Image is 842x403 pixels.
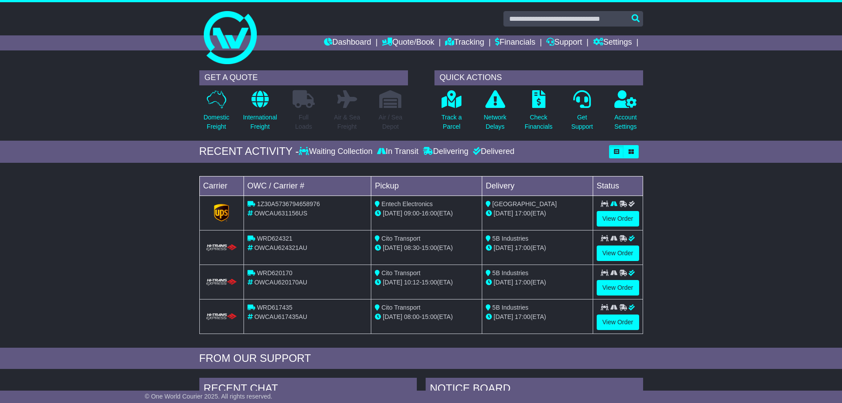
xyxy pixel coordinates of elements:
[494,313,513,320] span: [DATE]
[205,244,238,252] img: HiTrans.png
[199,352,643,365] div: FROM OUR SUPPORT
[383,210,402,217] span: [DATE]
[381,269,420,276] span: Cito Transport
[243,113,277,131] p: International Freight
[494,279,513,286] span: [DATE]
[486,243,589,253] div: (ETA)
[492,304,529,311] span: 5B Industries
[404,210,419,217] span: 09:00
[243,90,278,136] a: InternationalFreight
[495,35,535,50] a: Financials
[257,200,320,207] span: 1Z30A5736794658976
[445,35,484,50] a: Tracking
[515,244,530,251] span: 17:00
[324,35,371,50] a: Dashboard
[492,200,557,207] span: [GEOGRAPHIC_DATA]
[442,113,462,131] p: Track a Parcel
[371,176,482,196] td: Pickup
[434,70,643,85] div: QUICK ACTIONS
[486,209,589,218] div: (ETA)
[254,279,307,286] span: OWCAU620170AU
[422,244,437,251] span: 15:00
[515,313,530,320] span: 17:00
[205,278,238,287] img: HiTrans.png
[422,313,437,320] span: 15:00
[422,279,437,286] span: 15:00
[145,393,273,400] span: © One World Courier 2025. All rights reserved.
[494,244,513,251] span: [DATE]
[484,113,506,131] p: Network Delays
[383,313,402,320] span: [DATE]
[379,113,403,131] p: Air / Sea Depot
[383,244,402,251] span: [DATE]
[375,278,478,287] div: - (ETA)
[199,145,299,158] div: RECENT ACTIVITY -
[299,147,374,157] div: Waiting Collection
[214,204,229,222] img: GetCarrierServiceLogo
[382,35,434,50] a: Quote/Book
[375,147,421,157] div: In Transit
[515,210,530,217] span: 17:00
[383,279,402,286] span: [DATE]
[381,235,420,242] span: Cito Transport
[593,176,643,196] td: Status
[381,200,433,207] span: Entech Electronics
[492,269,529,276] span: 5B Industries
[571,90,593,136] a: GetSupport
[441,90,462,136] a: Track aParcel
[257,304,292,311] span: WRD617435
[381,304,420,311] span: Cito Transport
[254,244,307,251] span: OWCAU624321AU
[375,243,478,253] div: - (ETA)
[492,235,529,242] span: 5B Industries
[571,113,593,131] p: Get Support
[375,312,478,322] div: - (ETA)
[404,279,419,286] span: 10:12
[375,209,478,218] div: - (ETA)
[471,147,514,157] div: Delivered
[254,210,307,217] span: OWCAU631156US
[614,113,637,131] p: Account Settings
[404,244,419,251] span: 08:30
[203,90,229,136] a: DomesticFreight
[254,313,307,320] span: OWCAU617435AU
[293,113,315,131] p: Full Loads
[199,378,417,402] div: RECENT CHAT
[199,70,408,85] div: GET A QUOTE
[483,90,507,136] a: NetworkDelays
[203,113,229,131] p: Domestic Freight
[422,210,437,217] span: 16:00
[257,235,292,242] span: WRD624321
[525,113,552,131] p: Check Financials
[404,313,419,320] span: 08:00
[244,176,371,196] td: OWC / Carrier #
[597,246,639,261] a: View Order
[597,211,639,226] a: View Order
[426,378,643,402] div: NOTICE BOARD
[421,147,471,157] div: Delivering
[494,210,513,217] span: [DATE]
[334,113,360,131] p: Air & Sea Freight
[597,280,639,296] a: View Order
[593,35,632,50] a: Settings
[614,90,637,136] a: AccountSettings
[205,313,238,321] img: HiTrans.png
[546,35,582,50] a: Support
[482,176,593,196] td: Delivery
[515,279,530,286] span: 17:00
[257,269,292,276] span: WRD620170
[524,90,553,136] a: CheckFinancials
[486,278,589,287] div: (ETA)
[486,312,589,322] div: (ETA)
[597,315,639,330] a: View Order
[199,176,244,196] td: Carrier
